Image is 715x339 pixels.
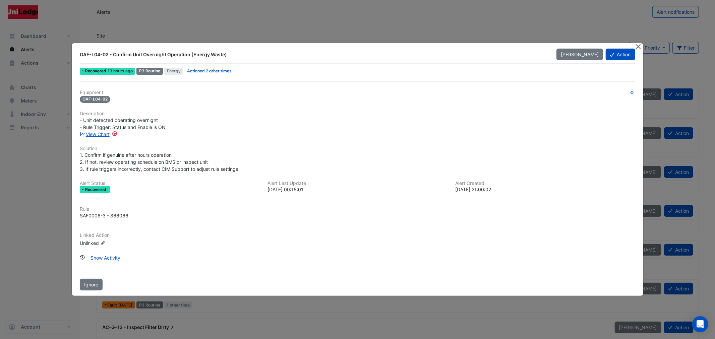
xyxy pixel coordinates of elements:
[80,96,110,103] span: OAF-L04-02
[80,279,103,290] button: Ignore
[164,68,183,75] span: Energy
[456,181,635,186] h6: Alert Created
[267,181,447,186] h6: Alert Last Update
[635,43,642,50] button: Close
[85,69,108,73] span: Recovered
[100,241,105,246] fa-icon: Edit Linked Action
[80,181,259,186] h6: Alert Status
[80,152,238,172] span: 1. Confirm if genuine after hours operation 2. If not, review operating schedule on BMS or inspec...
[187,68,232,73] a: Actioned 2 other times
[80,206,635,212] h6: Rule
[80,90,635,95] h6: Equipment
[80,146,635,151] h6: Solution
[606,49,635,60] button: Action
[86,252,125,264] button: Show Activity
[85,188,108,192] span: Recovered
[136,68,163,75] div: P3 Routine
[80,232,635,238] h6: Linked Action
[80,131,110,137] a: View Chart
[112,131,118,137] div: Tooltip anchor
[561,52,599,57] span: [PERSON_NAME]
[80,111,635,117] h6: Description
[80,240,160,247] div: Unlinked
[108,68,133,73] span: Tue 23-Sep-2025 00:15 AEST
[80,117,166,130] span: - Unit detected operating overnight - Rule Trigger: Status and Enable is ON
[80,212,128,219] div: SAF0006-3 - 866066
[84,282,98,287] span: Ignore
[456,186,635,193] div: [DATE] 21:00:02
[556,49,603,60] button: [PERSON_NAME]
[692,316,708,332] div: Open Intercom Messenger
[80,51,548,58] div: OAF-L04-02 - Confirm Unit Overnight Operation (Energy Waste)
[267,186,447,193] div: [DATE] 00:15:01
